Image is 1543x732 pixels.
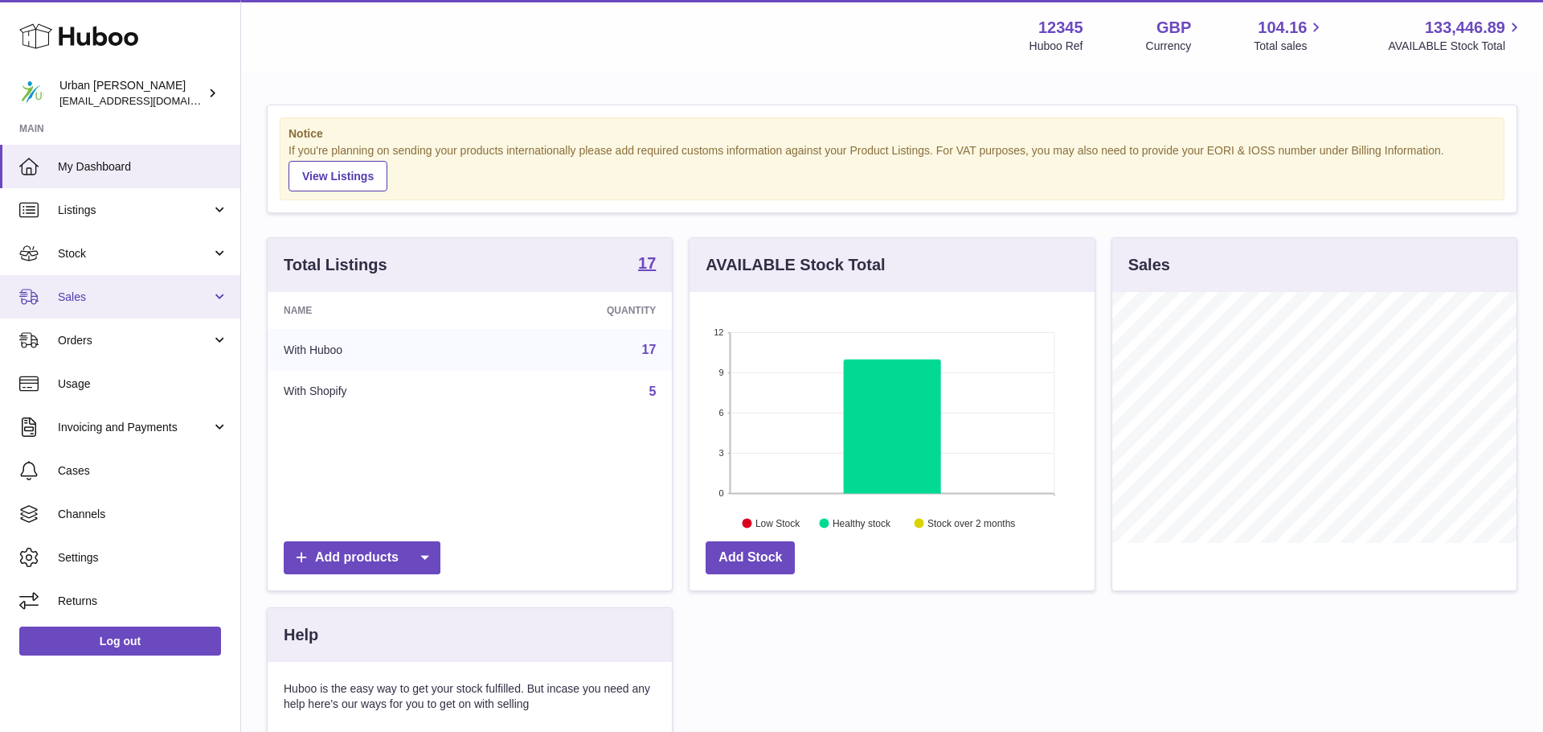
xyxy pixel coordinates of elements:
strong: 12345 [1038,17,1083,39]
span: Settings [58,550,228,565]
a: 133,446.89 AVAILABLE Stock Total [1388,17,1524,54]
span: Invoicing and Payments [58,420,211,435]
text: Stock over 2 months [927,517,1015,528]
span: Listings [58,203,211,218]
td: With Huboo [268,329,485,371]
th: Quantity [485,292,672,329]
span: AVAILABLE Stock Total [1388,39,1524,54]
text: 9 [719,368,724,377]
h3: Total Listings [284,254,387,276]
span: 133,446.89 [1425,17,1505,39]
h3: Help [284,624,318,646]
img: orders@urbanpoling.com [19,81,43,105]
a: 104.16 Total sales [1254,17,1325,54]
strong: GBP [1156,17,1191,39]
text: 12 [714,327,724,337]
a: Add products [284,541,440,574]
span: [EMAIL_ADDRESS][DOMAIN_NAME] [59,94,236,107]
span: Cases [58,463,228,479]
td: With Shopify [268,371,485,413]
div: Huboo Ref [1029,39,1083,54]
h3: AVAILABLE Stock Total [706,254,885,276]
strong: Notice [289,126,1496,142]
text: Healthy stock [833,517,891,528]
text: 6 [719,408,724,417]
p: Huboo is the easy way to get your stock fulfilled. But incase you need any help here's our ways f... [284,681,656,712]
span: Stock [58,246,211,261]
span: Sales [58,290,211,305]
a: 17 [642,343,657,356]
a: Log out [19,627,221,656]
span: Returns [58,594,228,609]
span: Total sales [1254,39,1325,54]
a: 17 [638,255,656,274]
div: Currency [1146,39,1192,54]
a: 5 [649,385,656,398]
text: 0 [719,488,724,498]
span: Channels [58,507,228,522]
div: If you're planning on sending your products internationally please add required customs informati... [289,143,1496,191]
div: Urban [PERSON_NAME] [59,78,204,109]
a: Add Stock [706,541,795,574]
text: 3 [719,448,724,458]
span: My Dashboard [58,159,228,175]
h3: Sales [1128,254,1170,276]
span: 104.16 [1258,17,1307,39]
strong: 17 [638,255,656,271]
span: Orders [58,333,211,348]
text: Low Stock [755,517,800,528]
th: Name [268,292,485,329]
span: Usage [58,376,228,392]
a: View Listings [289,161,387,191]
